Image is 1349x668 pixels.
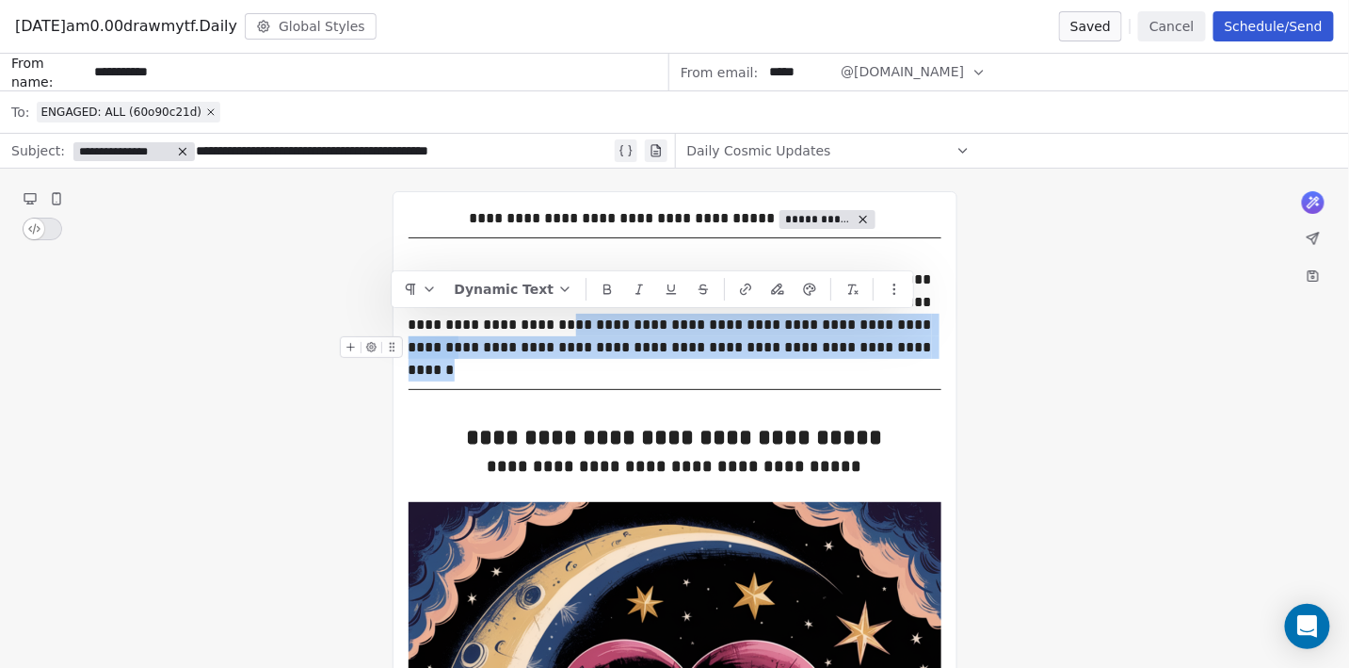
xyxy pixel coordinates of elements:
[11,141,65,166] span: Subject:
[447,275,581,303] button: Dynamic Text
[1213,11,1334,41] button: Schedule/Send
[1138,11,1205,41] button: Cancel
[1059,11,1122,41] button: Saved
[687,141,831,160] span: Daily Cosmic Updates
[11,54,87,91] span: From name:
[11,103,29,122] span: To:
[40,105,201,120] span: ENGAGED: ALL (60o90c21d)
[245,13,377,40] button: Global Styles
[841,62,964,82] span: @[DOMAIN_NAME]
[1285,604,1330,649] div: Open Intercom Messenger
[681,63,758,82] span: From email:
[15,15,237,38] span: [DATE]am0.00drawmytf.Daily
